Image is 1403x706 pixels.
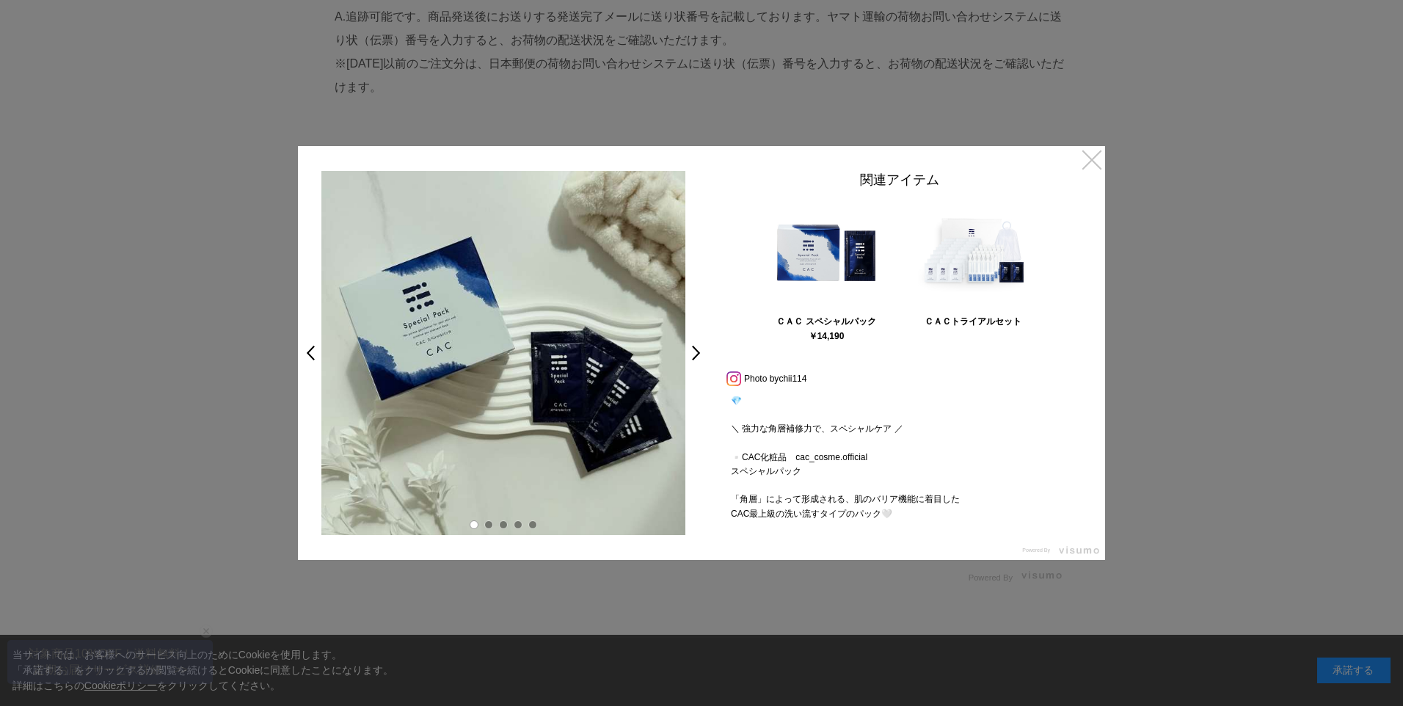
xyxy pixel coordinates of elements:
div: 関連アイテム [716,171,1083,195]
a: < [296,340,317,366]
p: 💎 ⁡ ＼ 強力な角層補修力で、スペシャルケア ／ ⁡ ▫️CAC化粧品 cac_cosme.official スペシャルパック ⁡ 「角層」によって形成される、肌のバリア機能に着目した... [716,394,1083,522]
div: ＣＡＣトライアルセット [908,315,1038,328]
img: 060401.jpg [771,199,881,309]
span: Photo by [744,370,779,387]
img: e9091e0e-201f-4ff9-8bad-0e029c6ed4df-large.jpg [321,171,685,535]
a: > [690,340,710,366]
a: chii114 [779,374,806,384]
a: × [1079,146,1105,172]
img: 000851.jpg [918,199,1028,309]
div: ＣＡＣ スペシャルパック [762,315,891,328]
div: ￥14,190 [809,332,845,341]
